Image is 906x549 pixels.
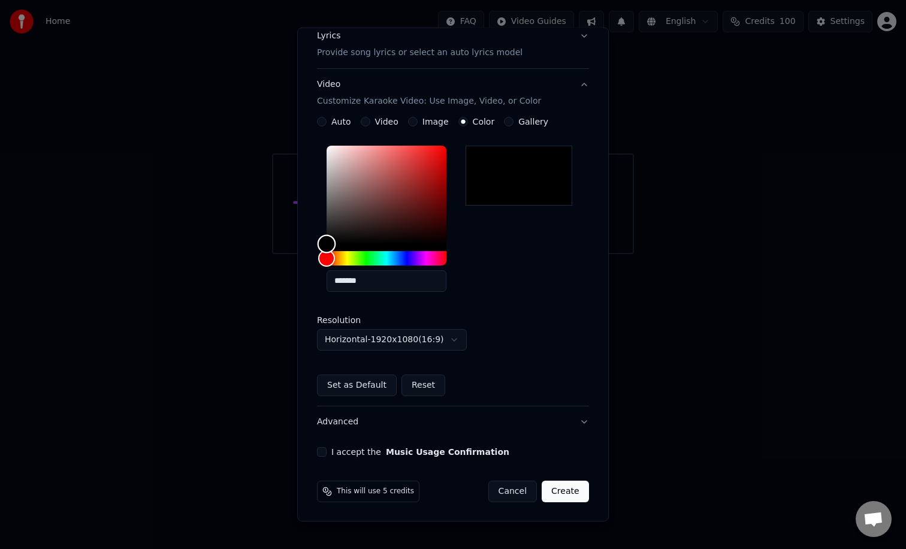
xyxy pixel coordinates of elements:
label: I accept the [331,448,509,456]
label: Image [422,117,449,126]
button: Advanced [317,406,589,438]
button: LyricsProvide song lyrics or select an auto lyrics model [317,20,589,68]
label: Video [375,117,398,126]
button: Cancel [488,481,537,502]
button: Create [542,481,589,502]
div: Hue [327,251,446,266]
button: Set as Default [317,375,397,396]
label: Color [473,117,495,126]
p: Provide song lyrics or select an auto lyrics model [317,47,523,59]
button: Reset [401,375,445,396]
div: Color [327,146,446,244]
label: Auto [331,117,351,126]
div: Lyrics [317,30,340,42]
span: This will use 5 credits [337,487,414,496]
div: VideoCustomize Karaoke Video: Use Image, Video, or Color [317,117,589,406]
button: VideoCustomize Karaoke Video: Use Image, Video, or Color [317,69,589,117]
button: I accept the [386,448,509,456]
label: Resolution [317,316,437,324]
label: Gallery [518,117,548,126]
p: Customize Karaoke Video: Use Image, Video, or Color [317,95,541,107]
div: Video [317,79,541,107]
